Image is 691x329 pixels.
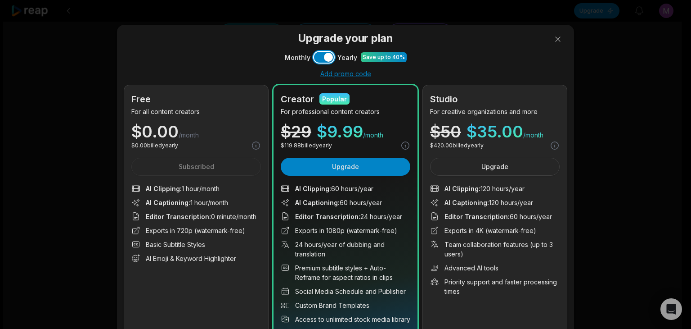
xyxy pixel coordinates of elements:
[146,199,190,206] span: AI Captioning :
[430,92,458,106] h2: Studio
[430,263,560,273] li: Advanced AI tools
[430,142,484,150] p: $ 420.00 billed yearly
[363,131,383,140] span: /month
[285,53,310,62] span: Monthly
[295,184,373,193] span: 60 hours/year
[363,53,405,61] div: Save up to 40%
[295,185,331,192] span: AI Clipping :
[444,184,525,193] span: 120 hours/year
[131,92,151,106] h2: Free
[124,70,567,78] div: Add promo code
[281,107,410,116] p: For professional content creators
[337,53,357,62] span: Yearly
[295,213,360,220] span: Editor Transcription :
[295,199,340,206] span: AI Captioning :
[467,123,523,140] span: $ 35.00
[281,240,410,259] li: 24 hours/year of dubbing and translation
[146,185,182,192] span: AI Clipping :
[131,254,261,263] li: AI Emoji & Keyword Highlighter
[281,263,410,282] li: Premium subtitle styles + Auto-Reframe for aspect ratios in clips
[660,298,682,320] div: Open Intercom Messenger
[444,185,480,192] span: AI Clipping :
[430,107,560,116] p: For creative organizations and more
[430,240,560,259] li: Team collaboration features (up to 3 users)
[444,213,510,220] span: Editor Transcription :
[430,123,461,140] div: $ 50
[131,226,261,235] li: Exports in 720p (watermark-free)
[146,184,220,193] span: 1 hour/month
[281,123,311,140] div: $ 29
[146,198,228,207] span: 1 hour/month
[523,131,543,140] span: /month
[295,198,382,207] span: 60 hours/year
[281,92,314,106] h2: Creator
[430,158,560,176] button: Upgrade
[444,212,552,221] span: 60 hours/year
[131,123,179,140] span: $ 0.00
[430,277,560,296] li: Priority support and faster processing times
[281,287,410,296] li: Social Media Schedule and Publisher
[295,212,402,221] span: 24 hours/year
[444,199,489,206] span: AI Captioning :
[430,226,560,235] li: Exports in 4K (watermark-free)
[281,226,410,235] li: Exports in 1080p (watermark-free)
[131,142,178,150] p: $ 0.00 billed yearly
[322,94,347,104] div: Popular
[281,142,332,150] p: $ 119.88 billed yearly
[146,212,256,221] span: 0 minute/month
[124,30,567,46] h3: Upgrade your plan
[146,213,211,220] span: Editor Transcription :
[281,158,410,176] button: Upgrade
[281,301,410,310] li: Custom Brand Templates
[131,107,261,116] p: For all content creators
[317,123,363,140] span: $ 9.99
[444,198,533,207] span: 120 hours/year
[179,131,199,140] span: /month
[281,315,410,324] li: Access to unlimited stock media library
[131,240,261,249] li: Basic Subtitle Styles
